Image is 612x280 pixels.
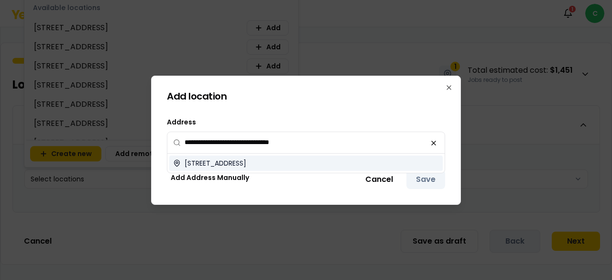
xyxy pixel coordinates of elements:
button: Add Address Manually [167,170,253,185]
span: [STREET_ADDRESS] [185,158,246,168]
div: Suggestions [167,154,445,173]
h2: Add location [167,91,445,101]
label: Address [167,117,196,127]
button: Cancel [356,170,403,189]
